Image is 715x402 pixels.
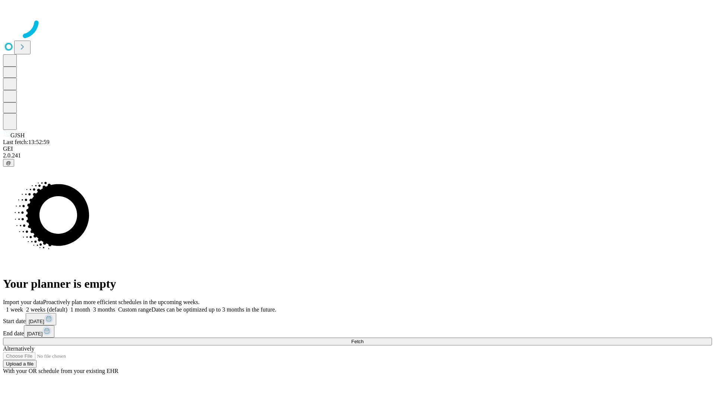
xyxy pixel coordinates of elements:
[3,368,118,374] span: With your OR schedule from your existing EHR
[3,299,43,305] span: Import your data
[6,160,11,166] span: @
[26,306,67,313] span: 2 weeks (default)
[3,325,712,338] div: End date
[152,306,276,313] span: Dates can be optimized up to 3 months in the future.
[27,331,42,336] span: [DATE]
[3,146,712,152] div: GEI
[3,152,712,159] div: 2.0.241
[6,306,23,313] span: 1 week
[24,325,54,338] button: [DATE]
[3,139,50,145] span: Last fetch: 13:52:59
[29,319,44,324] span: [DATE]
[3,345,34,352] span: Alternatively
[3,159,14,167] button: @
[70,306,90,313] span: 1 month
[3,360,36,368] button: Upload a file
[10,132,25,138] span: GJSH
[93,306,115,313] span: 3 months
[26,313,56,325] button: [DATE]
[3,277,712,291] h1: Your planner is empty
[3,338,712,345] button: Fetch
[351,339,363,344] span: Fetch
[3,313,712,325] div: Start date
[118,306,151,313] span: Custom range
[43,299,200,305] span: Proactively plan more efficient schedules in the upcoming weeks.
